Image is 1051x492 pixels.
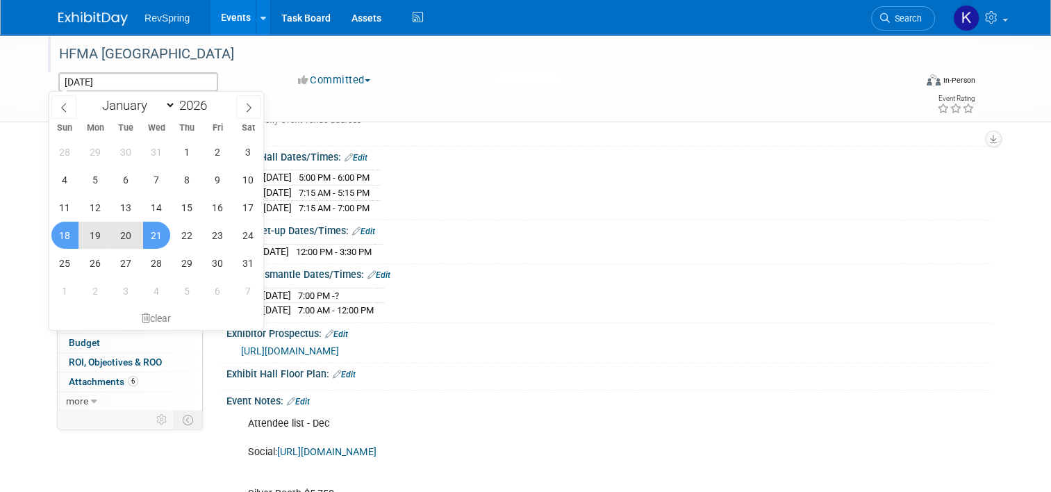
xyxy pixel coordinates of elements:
a: Edit [367,270,390,280]
span: January 16, 2026 [204,194,231,221]
span: January 9, 2026 [204,166,231,193]
span: January 30, 2026 [204,249,231,277]
td: Toggle Event Tabs [174,411,203,429]
a: Edit [325,329,348,339]
div: Event Notes: [226,391,993,409]
span: Sat [233,124,263,133]
div: Exhibitor Prospectus: [226,323,993,341]
button: Committed [293,73,376,88]
span: February 7, 2026 [235,277,262,304]
span: Wed [141,124,172,133]
span: February 1, 2026 [51,277,78,304]
div: Exhibit Hall Dates/Times: [226,147,993,165]
span: Fri [202,124,233,133]
span: January 29, 2026 [174,249,201,277]
td: [DATE] [260,244,289,259]
span: January 10, 2026 [235,166,262,193]
td: [DATE] [263,303,291,318]
span: Search [890,13,922,24]
span: January 15, 2026 [174,194,201,221]
span: February 4, 2026 [143,277,170,304]
span: February 2, 2026 [82,277,109,304]
span: Sun [49,124,80,133]
span: December 28, 2025 [51,138,78,165]
span: Thu [172,124,202,133]
span: January 3, 2026 [235,138,262,165]
span: January 2, 2026 [204,138,231,165]
div: Booth Dismantle Dates/Times: [226,264,993,282]
img: Format-Inperson.png [927,74,941,85]
img: ExhibitDay [58,12,128,26]
span: December 30, 2025 [113,138,140,165]
span: Attachments [69,376,138,387]
span: January 13, 2026 [113,194,140,221]
span: January 25, 2026 [51,249,78,277]
span: more [66,395,88,407]
span: January 28, 2026 [143,249,170,277]
a: Search [871,6,935,31]
div: HFMA [GEOGRAPHIC_DATA] [54,42,897,67]
span: RevSpring [144,13,190,24]
a: more [58,392,202,411]
div: Event Rating [937,95,975,102]
span: 5:00 PM - 6:00 PM [299,172,370,183]
span: ? [335,290,339,301]
span: January 6, 2026 [113,166,140,193]
a: Edit [333,370,356,379]
a: Edit [287,397,310,407]
td: Personalize Event Tab Strip [150,411,174,429]
td: [DATE] [263,170,292,186]
span: 7:00 AM - 12:00 PM [298,305,374,315]
span: December 31, 2025 [143,138,170,165]
span: January 27, 2026 [113,249,140,277]
span: January 17, 2026 [235,194,262,221]
td: [DATE] [263,288,291,303]
a: Edit [352,227,375,236]
div: clear [49,306,263,330]
span: 7:15 AM - 7:00 PM [299,203,370,213]
span: Tue [110,124,141,133]
a: Edit [345,153,367,163]
span: 12:00 PM - 3:30 PM [296,247,372,257]
span: February 5, 2026 [174,277,201,304]
td: [DATE] [263,200,292,215]
span: January 18, 2026 [51,222,78,249]
span: January 23, 2026 [204,222,231,249]
a: ROI, Objectives & ROO [58,353,202,372]
span: February 6, 2026 [204,277,231,304]
span: January 11, 2026 [51,194,78,221]
span: January 8, 2026 [174,166,201,193]
span: 6 [128,376,138,386]
a: [URL][DOMAIN_NAME] [277,446,376,458]
div: Exhibit Hall Floor Plan: [226,363,993,382]
span: January 7, 2026 [143,166,170,193]
span: January 21, 2026 [143,222,170,249]
span: January 26, 2026 [82,249,109,277]
div: Booth Set-up Dates/Times: [226,220,993,238]
img: Kelsey Culver [953,5,979,31]
span: January 20, 2026 [113,222,140,249]
a: [URL][DOMAIN_NAME] [241,345,339,356]
span: January 31, 2026 [235,249,262,277]
span: January 24, 2026 [235,222,262,249]
span: 7:00 PM - [298,290,339,301]
span: February 3, 2026 [113,277,140,304]
span: January 1, 2026 [174,138,201,165]
div: In-Person [943,75,975,85]
a: Attachments6 [58,372,202,391]
span: January 19, 2026 [82,222,109,249]
span: 7:15 AM - 5:15 PM [299,188,370,198]
span: January 12, 2026 [82,194,109,221]
span: Mon [80,124,110,133]
td: [DATE] [263,186,292,201]
select: Month [96,97,176,114]
span: January 14, 2026 [143,194,170,221]
span: January 4, 2026 [51,166,78,193]
span: ROI, Objectives & ROO [69,356,162,368]
span: January 5, 2026 [82,166,109,193]
span: December 29, 2025 [82,138,109,165]
input: Event Start Date - End Date [58,72,218,92]
div: Event Format [840,72,975,93]
span: January 22, 2026 [174,222,201,249]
